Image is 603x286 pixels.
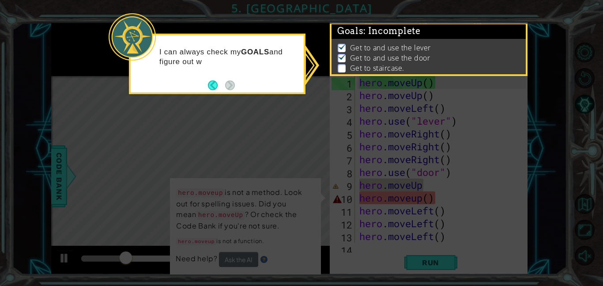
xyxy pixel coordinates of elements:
[241,48,269,56] strong: GOALS
[337,26,421,37] span: Goals
[225,80,235,90] button: Next
[350,43,431,53] p: Get to and use the lever
[350,53,430,63] p: Get to and use the door
[363,26,420,36] span: : Incomplete
[159,47,298,67] p: I can always check my and figure out w
[338,53,347,60] img: Check mark for checkbox
[208,80,225,90] button: Back
[350,63,404,73] p: Get to staircase.
[338,43,347,50] img: Check mark for checkbox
